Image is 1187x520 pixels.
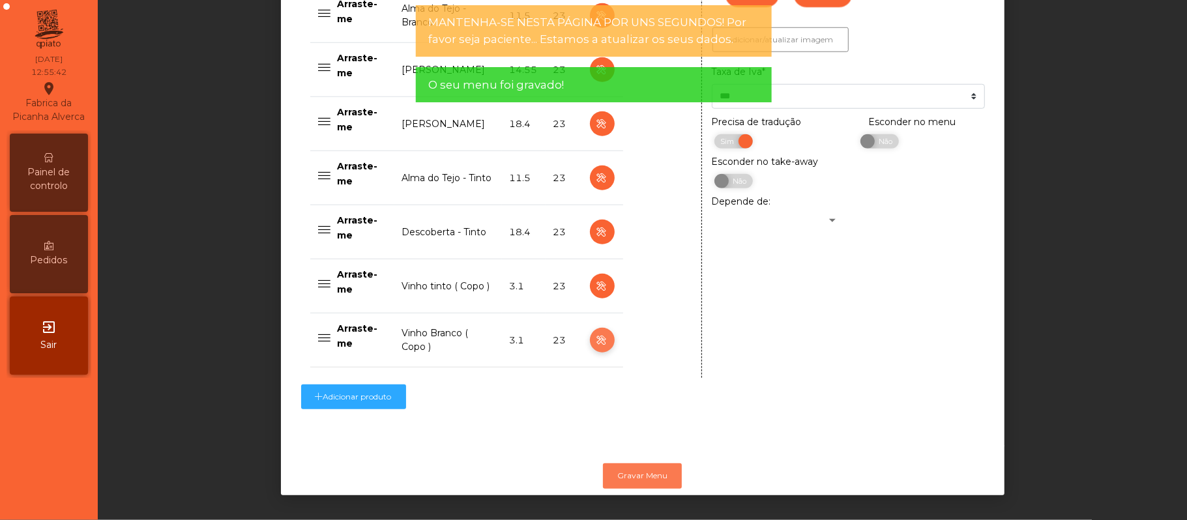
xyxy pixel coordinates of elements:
[722,174,754,188] span: Não
[428,77,564,93] span: O seu menu foi gravado!
[338,51,387,80] p: Arraste-me
[428,14,758,47] span: MANTENHA-SE NESTA PÁGINA POR UNS SEGUNDOS! Por favor seja paciente... Estamos a atualizar os seus...
[394,43,502,97] td: [PERSON_NAME]
[712,115,802,129] label: Precisa de tradução
[41,81,57,96] i: location_on
[868,134,900,149] span: Não
[31,253,68,267] span: Pedidos
[394,97,502,151] td: [PERSON_NAME]
[546,205,581,259] td: 23
[603,463,682,488] button: Gravar Menu
[502,205,546,259] td: 18.4
[33,7,65,52] img: qpiato
[13,166,85,193] span: Painel de controlo
[41,338,57,352] span: Sair
[301,384,406,409] button: Adicionar produto
[338,105,387,134] p: Arraste-me
[546,97,581,151] td: 23
[712,195,771,209] label: Depende de:
[394,313,502,368] td: Vinho Branco ( Copo )
[502,313,546,368] td: 3.1
[502,259,546,313] td: 3.1
[868,115,956,129] label: Esconder no menu
[31,66,66,78] div: 12:55:42
[338,213,387,242] p: Arraste-me
[394,259,502,313] td: Vinho tinto ( Copo )
[35,53,63,65] div: [DATE]
[502,97,546,151] td: 18.4
[41,319,57,335] i: exit_to_app
[712,155,819,169] label: Esconder no take-away
[338,321,387,351] p: Arraste-me
[338,267,387,296] p: Arraste-me
[394,151,502,205] td: Alma do Tejo - Tinto
[502,151,546,205] td: 11.5
[546,151,581,205] td: 23
[394,205,502,259] td: Descoberta - Tinto
[546,259,581,313] td: 23
[713,134,746,149] span: Sim
[546,313,581,368] td: 23
[338,159,387,188] p: Arraste-me
[10,81,87,124] div: Fabrica da Picanha Alverca
[712,27,849,52] button: Adicionar/atualizar imagem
